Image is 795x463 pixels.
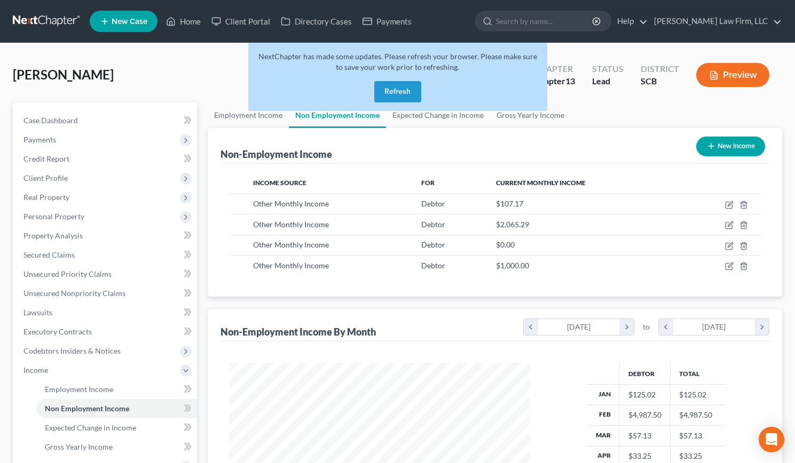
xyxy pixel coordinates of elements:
td: $57.13 [671,426,725,446]
span: Other Monthly Income [253,261,329,270]
a: Employment Income [208,102,289,128]
a: Expected Change in Income [36,418,197,437]
span: For [421,179,435,187]
div: Lead [592,75,624,87]
span: Secured Claims [23,250,75,259]
a: Payments [357,12,417,31]
span: Debtor [421,220,445,229]
i: chevron_right [619,319,634,335]
a: Case Dashboard [15,111,197,130]
button: Preview [696,63,769,87]
div: Status [592,63,624,75]
i: chevron_right [754,319,769,335]
i: chevron_left [524,319,538,335]
th: Feb [587,405,620,425]
span: Debtor [421,199,445,208]
div: SCB [641,75,679,87]
span: Debtor [421,240,445,249]
th: Debtor [620,363,671,384]
a: Home [161,12,206,31]
span: Income [23,365,48,374]
div: Non-Employment Income By Month [221,325,376,338]
a: Non Employment Income [36,399,197,418]
span: Unsecured Nonpriority Claims [23,289,125,298]
span: Client Profile [23,173,68,182]
div: Chapter [534,63,575,75]
td: $125.02 [671,385,725,405]
span: Income Source [253,179,306,187]
a: Credit Report [15,149,197,169]
span: to [643,322,650,332]
a: Unsecured Priority Claims [15,265,197,284]
span: Debtor [421,261,445,270]
th: Mar [587,426,620,446]
span: Gross Yearly Income [45,442,113,451]
a: Unsecured Nonpriority Claims [15,284,197,303]
span: Credit Report [23,154,69,163]
th: Total [671,363,725,384]
span: Employment Income [45,385,113,394]
i: chevron_left [659,319,673,335]
a: Lawsuits [15,303,197,322]
div: $4,987.50 [628,410,662,420]
div: $33.25 [628,451,662,461]
span: Payments [23,135,56,144]
div: Non-Employment Income [221,148,332,161]
td: $4,987.50 [671,405,725,425]
a: Client Portal [206,12,276,31]
div: $125.02 [628,389,662,400]
span: Unsecured Priority Claims [23,269,112,278]
div: $57.13 [628,430,662,441]
div: Chapter [534,75,575,87]
a: Directory Cases [276,12,357,31]
span: Lawsuits [23,308,52,317]
span: Executory Contracts [23,327,92,336]
a: Employment Income [36,380,197,399]
span: $1,000.00 [496,261,529,270]
button: New Income [696,137,765,156]
span: New Case [112,18,147,26]
span: NextChapter has made some updates. Please refresh your browser. Please make sure to save your wor... [258,52,537,71]
a: Property Analysis [15,226,197,245]
span: Current Monthly Income [496,179,586,187]
div: [DATE] [673,319,755,335]
span: Case Dashboard [23,116,78,125]
input: Search by name... [496,11,594,31]
span: Expected Change in Income [45,423,136,432]
span: 13 [565,76,575,86]
div: District [641,63,679,75]
a: Secured Claims [15,245,197,265]
span: Codebtors Insiders & Notices [23,346,121,355]
span: Real Property [23,193,69,202]
span: Non Employment Income [45,404,129,413]
th: Jan [587,385,620,405]
span: $107.17 [496,199,523,208]
span: $0.00 [496,240,515,249]
a: Help [612,12,648,31]
span: Other Monthly Income [253,199,329,208]
div: [DATE] [538,319,620,335]
a: [PERSON_NAME] Law Firm, LLC [649,12,782,31]
span: [PERSON_NAME] [13,67,114,82]
a: Executory Contracts [15,322,197,341]
span: Other Monthly Income [253,220,329,229]
span: $2,065.29 [496,220,529,229]
div: Open Intercom Messenger [759,427,784,452]
button: Refresh [374,81,421,102]
span: Property Analysis [23,231,83,240]
span: Other Monthly Income [253,240,329,249]
a: Gross Yearly Income [36,437,197,457]
span: Personal Property [23,212,84,221]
